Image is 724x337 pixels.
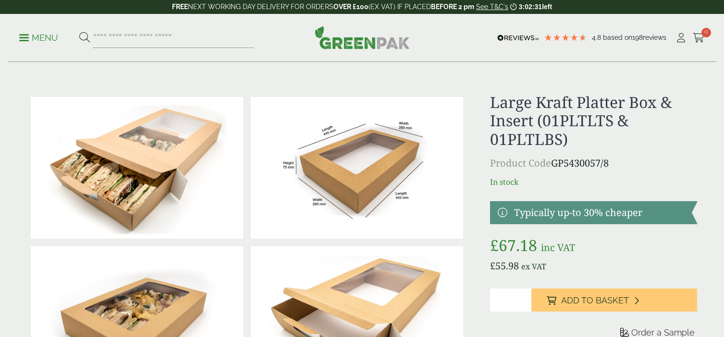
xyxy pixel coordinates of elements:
[315,26,410,49] img: GreenPak Supplies
[603,34,632,41] span: Based on
[490,176,697,188] p: In stock
[31,97,243,239] img: Large Platter Sandwiches Open
[490,156,697,170] p: GP5430057/8
[693,31,705,45] a: 0
[632,34,643,41] span: 198
[519,3,542,11] span: 3:02:31
[643,34,666,41] span: reviews
[476,3,508,11] a: See T&C's
[172,3,188,11] strong: FREE
[544,33,587,42] div: 4.79 Stars
[675,33,687,43] i: My Account
[561,295,629,306] span: Add to Basket
[592,34,603,41] span: 4.8
[521,261,546,272] span: ex VAT
[19,32,58,44] p: Menu
[251,97,463,239] img: Platter_large
[490,156,551,169] span: Product Code
[541,241,575,254] span: inc VAT
[19,32,58,42] a: Menu
[542,3,552,11] span: left
[490,259,519,272] bdi: 55.98
[490,259,495,272] span: £
[693,33,705,43] i: Cart
[333,3,368,11] strong: OVER £100
[431,3,474,11] strong: BEFORE 2 pm
[490,93,697,148] h1: Large Kraft Platter Box & Insert (01PLTLTS & 01PLTLBS)
[497,35,539,41] img: REVIEWS.io
[531,289,697,312] button: Add to Basket
[490,235,537,255] bdi: 67.18
[701,28,711,37] span: 0
[490,235,499,255] span: £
